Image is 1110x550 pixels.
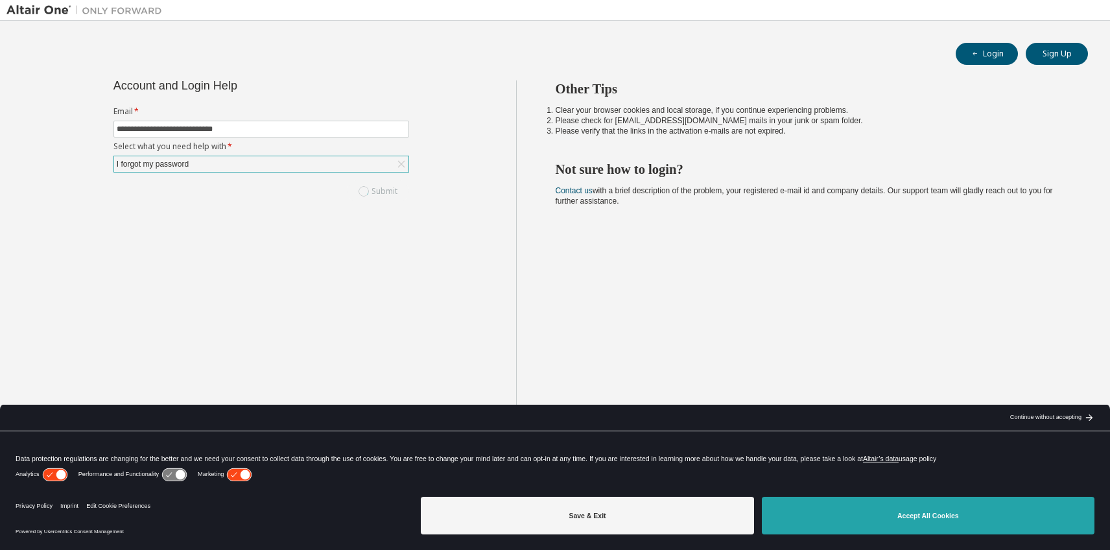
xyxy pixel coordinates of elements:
[556,186,1053,206] span: with a brief description of the problem, your registered e-mail id and company details. Our suppo...
[113,141,409,152] label: Select what you need help with
[556,115,1065,126] li: Please check for [EMAIL_ADDRESS][DOMAIN_NAME] mails in your junk or spam folder.
[556,80,1065,97] h2: Other Tips
[113,106,409,117] label: Email
[556,186,593,195] a: Contact us
[113,80,350,91] div: Account and Login Help
[114,156,408,172] div: I forgot my password
[556,126,1065,136] li: Please verify that the links in the activation e-mails are not expired.
[115,157,191,171] div: I forgot my password
[1026,43,1088,65] button: Sign Up
[956,43,1018,65] button: Login
[556,161,1065,178] h2: Not sure how to login?
[556,105,1065,115] li: Clear your browser cookies and local storage, if you continue experiencing problems.
[6,4,169,17] img: Altair One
